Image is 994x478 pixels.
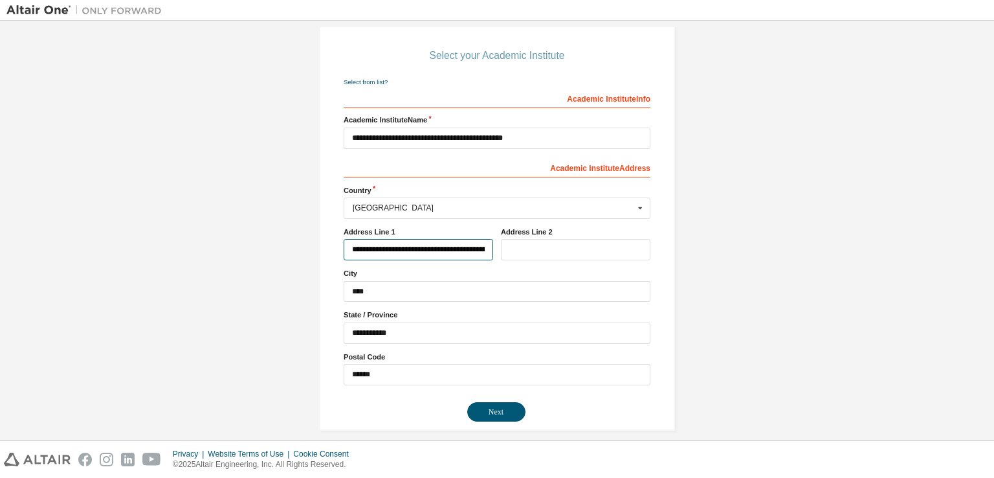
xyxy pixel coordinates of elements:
label: Address Line 1 [344,227,493,237]
div: Academic Institute Address [344,157,650,177]
label: City [344,268,650,279]
div: Website Terms of Use [208,449,293,459]
div: Select your Academic Institute [430,52,565,60]
img: youtube.svg [142,453,161,466]
button: Next [467,402,525,422]
div: Privacy [173,449,208,459]
img: facebook.svg [78,453,92,466]
label: Postal Code [344,352,650,362]
div: Academic Institute Info [344,87,650,108]
label: Country [344,185,650,196]
a: Select from list? [344,78,388,85]
img: linkedin.svg [121,453,135,466]
p: © 2025 Altair Engineering, Inc. All Rights Reserved. [173,459,357,470]
label: Address Line 2 [501,227,650,237]
img: altair_logo.svg [4,453,71,466]
img: Altair One [6,4,168,17]
div: [GEOGRAPHIC_DATA] [353,204,634,212]
img: instagram.svg [100,453,113,466]
div: Cookie Consent [293,449,356,459]
label: Academic Institute Name [344,115,650,125]
label: State / Province [344,310,650,320]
